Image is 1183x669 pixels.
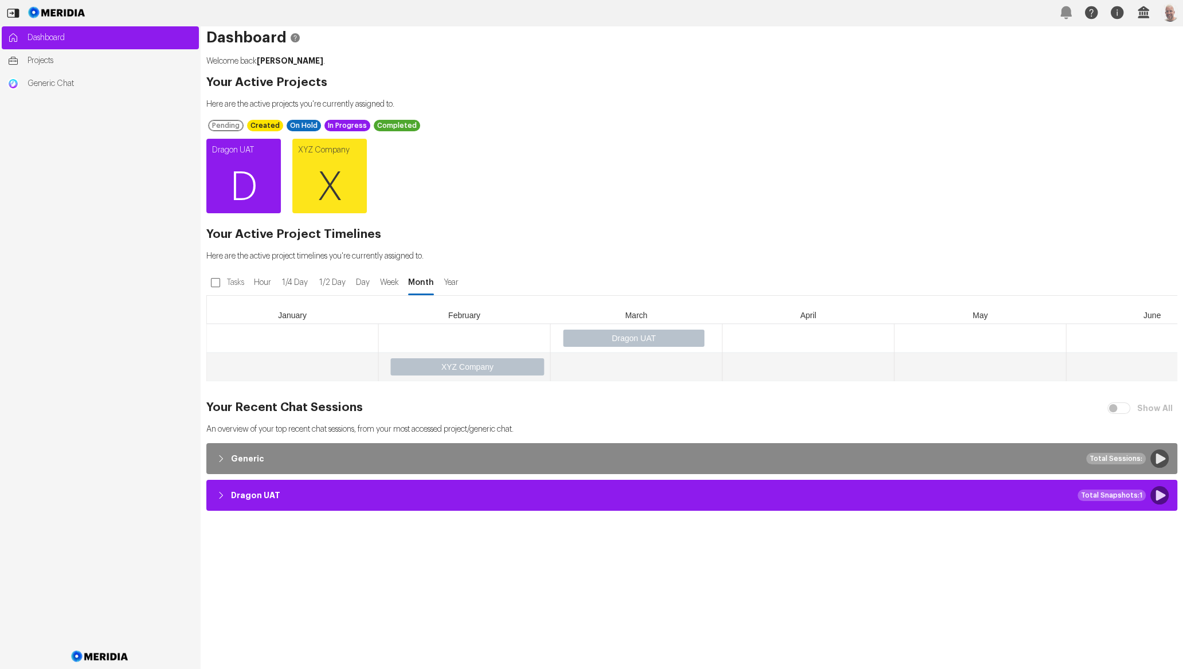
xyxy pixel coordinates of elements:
div: Pending [208,120,244,131]
h2: Your Active Projects [206,77,1177,88]
img: Generic Chat [7,78,19,89]
a: Projects [2,49,199,72]
span: Projects [28,55,193,66]
label: Show All [1135,398,1177,418]
div: Total Sessions: [1086,453,1146,464]
div: Completed [374,120,420,131]
img: Profile Icon [1161,3,1179,22]
h2: Your Recent Chat Sessions [206,402,1177,413]
h1: Dashboard [206,32,1177,44]
img: Meridia Logo [69,644,131,669]
span: 1/4 Day [279,277,311,288]
p: Here are the active project timelines you're currently assigned to. [206,251,1177,262]
span: Week [377,277,401,288]
span: Dashboard [28,32,193,44]
span: X [292,153,367,222]
a: Dashboard [2,26,199,49]
span: Hour [252,277,273,288]
span: Day [354,277,371,288]
div: Total Snapshots: 1 [1078,490,1146,501]
div: Created [247,120,283,131]
a: Generic ChatGeneric Chat [2,72,199,95]
button: GenericTotal Sessions: [209,446,1174,471]
p: Here are the active projects you're currently assigned to. [206,99,1177,110]
span: Month [407,277,435,288]
label: Tasks [225,272,249,293]
p: Welcome back . [206,55,1177,67]
a: XYZ CompanyX [292,139,367,213]
span: Generic Chat [28,78,193,89]
div: In Progress [324,120,370,131]
span: 1/2 Day [316,277,348,288]
div: On Hold [287,120,321,131]
h2: Your Active Project Timelines [206,229,1177,240]
span: Year [441,277,461,288]
strong: [PERSON_NAME] [257,57,323,65]
span: D [206,153,281,222]
button: Dragon UATTotal Snapshots:1 [209,483,1174,508]
p: An overview of your top recent chat sessions, from your most accessed project/generic chat. [206,424,1177,435]
a: Dragon UATD [206,139,281,213]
